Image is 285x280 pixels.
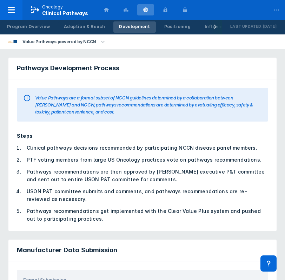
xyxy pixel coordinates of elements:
[199,21,237,33] a: Influencers
[22,156,268,164] li: PTF voting members from large US Oncology practices vote on pathways recommendations.
[113,21,155,33] a: Development
[230,23,263,30] p: Last Updated:
[270,1,284,16] div: ...
[119,24,150,30] div: Development
[22,207,268,223] li: Pathways recommendations get implemented with the Clear Value Plus system and pushed out to parti...
[7,24,50,30] div: Program Overview
[1,21,55,33] a: Program Overview
[22,144,268,152] li: Clinical pathways decisions recommended by participating NCCN disease panel members.
[260,255,277,272] div: Contact Support
[20,37,99,47] div: Value Pathways powered by NCCN
[17,132,268,140] div: Steps
[159,21,196,33] a: Positioning
[42,4,63,10] p: Oncology
[22,168,268,183] li: Pathways recommendations are then approved by [PERSON_NAME] executive P&T committee and sent out ...
[58,21,111,33] a: Adoption & Reach
[8,40,17,44] img: value-pathways-nccn
[22,188,268,203] li: USON P&T committee submits and comments, and pathways recommendations are re-reviewed as necessary.
[17,64,119,72] span: Pathways Development Process
[164,24,191,30] div: Positioning
[17,246,117,254] span: Manufacturer Data Submission
[42,10,88,16] span: Clinical Pathways
[64,24,105,30] div: Adoption & Reach
[263,23,277,30] p: [DATE]
[205,24,232,30] div: Influencers
[35,94,262,115] div: Value Pathways are a formal subset of NCCN guidelines determined by a collaboration between [PERS...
